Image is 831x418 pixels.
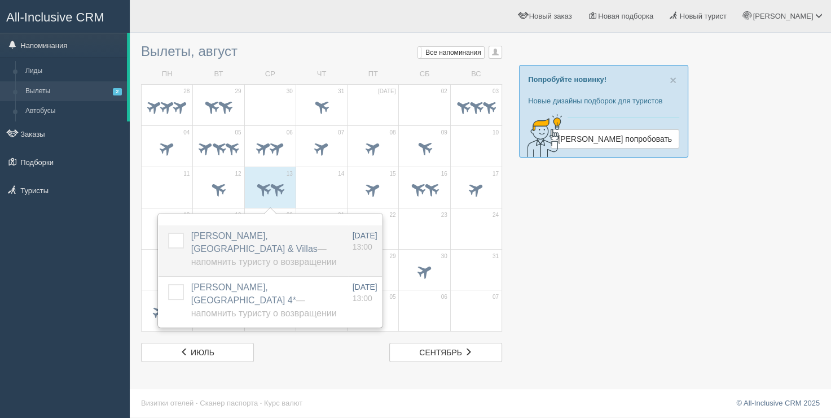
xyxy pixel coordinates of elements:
span: 13 [287,170,293,178]
span: 20 [287,211,293,219]
a: Вылеты2 [20,81,127,102]
span: — Напомнить туристу о возвращении [191,244,337,267]
span: 14 [338,170,344,178]
span: Все напоминания [425,49,481,56]
span: 19 [235,211,241,219]
h3: Вылеты, август [141,44,502,59]
img: creative-idea-2907357.png [520,113,565,158]
span: 28 [183,88,190,95]
span: 2 [113,88,122,95]
span: 09 [441,129,447,137]
a: [PERSON_NAME] попробовать [551,129,679,149]
span: 11 [183,170,190,178]
td: ПН [142,64,193,84]
p: Попробуйте новинку! [528,74,679,85]
span: 30 [441,252,447,260]
a: Лиды [20,61,127,81]
a: июль [141,343,254,362]
a: [PERSON_NAME], [GEOGRAPHIC_DATA] 4*— Напомнить туристу о возвращении [191,282,337,318]
td: СР [244,64,296,84]
span: 18 [183,211,190,219]
td: ЧТ [296,64,347,84]
span: сентябрь [419,348,462,357]
span: 29 [389,252,395,260]
span: 06 [287,129,293,137]
span: 22 [389,211,395,219]
span: × [670,73,676,86]
span: 04 [183,129,190,137]
span: июль [191,348,214,357]
span: 24 [493,211,499,219]
a: [PERSON_NAME], [GEOGRAPHIC_DATA] & Villas— Напомнить туристу о возвращении [191,231,337,267]
span: [PERSON_NAME] [753,12,813,20]
a: [DATE] 13:00 [353,281,377,304]
span: [DATE] [353,282,377,291]
span: Новый турист [680,12,727,20]
span: 08 [389,129,395,137]
span: 23 [441,211,447,219]
span: 30 [287,88,293,95]
span: [PERSON_NAME], [GEOGRAPHIC_DATA] & Villas [191,231,337,267]
span: 05 [235,129,241,137]
a: сентябрь [389,343,502,362]
span: 10 [493,129,499,137]
p: Новые дизайны подборок для туристов [528,95,679,106]
span: Новый заказ [529,12,572,20]
span: 16 [441,170,447,178]
button: Close [670,74,676,86]
a: [DATE] 13:00 [353,230,377,252]
span: Новая подборка [598,12,653,20]
span: · [196,399,198,407]
span: 06 [441,293,447,301]
span: 31 [338,88,344,95]
span: 29 [235,88,241,95]
td: СБ [399,64,450,84]
span: · [260,399,262,407]
span: 07 [493,293,499,301]
a: All-Inclusive CRM [1,1,129,32]
span: 21 [338,211,344,219]
a: Сканер паспорта [200,399,258,407]
a: Визитки отелей [141,399,194,407]
span: 13:00 [353,242,372,251]
span: 31 [493,252,499,260]
td: ПТ [348,64,399,84]
span: 07 [338,129,344,137]
a: Курс валют [264,399,302,407]
span: All-Inclusive CRM [6,10,104,24]
span: 13:00 [353,294,372,303]
a: Автобусы [20,101,127,121]
span: [DATE] [353,231,377,240]
span: [DATE] [378,88,395,95]
a: © All-Inclusive CRM 2025 [736,399,820,407]
span: 17 [493,170,499,178]
span: 15 [389,170,395,178]
span: 03 [493,88,499,95]
td: ВС [450,64,502,84]
td: ВТ [193,64,244,84]
span: — Напомнить туристу о возвращении [191,295,337,318]
span: 05 [389,293,395,301]
span: [PERSON_NAME], [GEOGRAPHIC_DATA] 4* [191,282,337,318]
span: 12 [235,170,241,178]
span: 02 [441,88,447,95]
